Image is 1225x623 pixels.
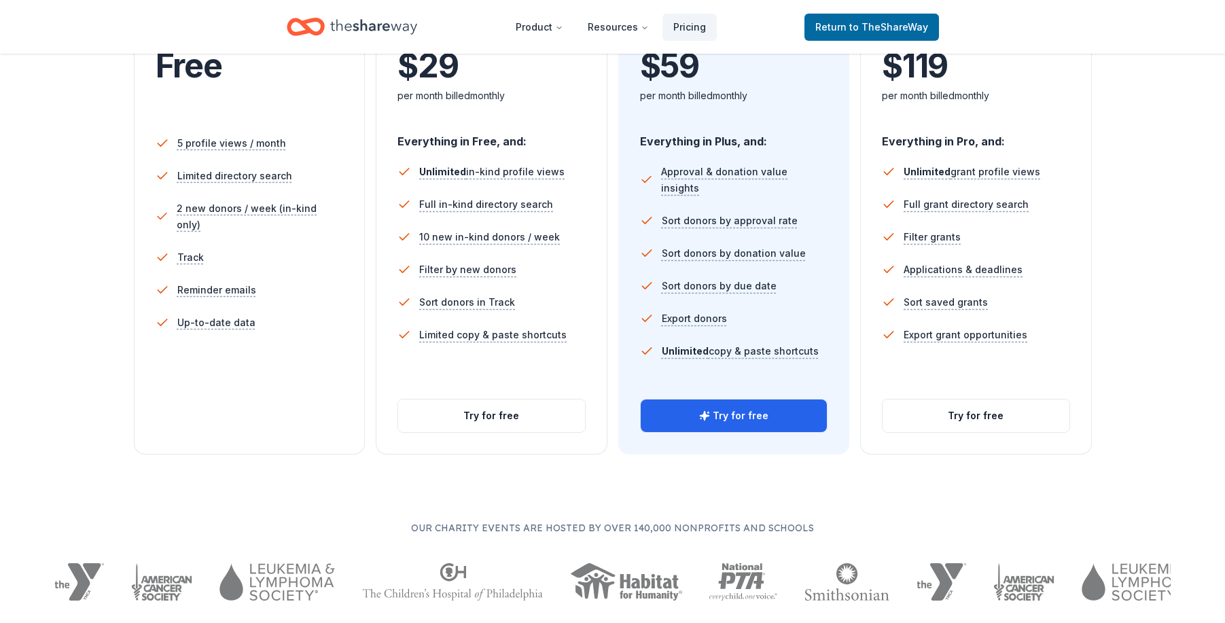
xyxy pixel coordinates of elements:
a: Home [287,11,417,43]
span: Reminder emails [177,282,256,298]
div: Everything in Plus, and: [640,122,828,150]
span: 10 new in-kind donors / week [419,229,560,245]
span: Unlimited [419,166,466,177]
img: Leukemia & Lymphoma Society [1082,563,1196,601]
span: Sort donors in Track [419,294,515,310]
span: Return [815,19,928,35]
img: Smithsonian [804,563,889,601]
div: Everything in Free, and: [397,122,586,150]
span: Sort donors by approval rate [662,213,798,229]
span: Free [156,46,222,86]
div: per month billed monthly [397,88,586,104]
div: Everything in Pro, and: [882,122,1070,150]
div: per month billed monthly [640,88,828,104]
img: YMCA [917,563,966,601]
span: Sort donors by donation value [662,245,806,262]
p: Our charity events are hosted by over 140,000 nonprofits and schools [54,520,1171,536]
nav: Main [505,11,717,43]
span: Filter by new donors [419,262,516,278]
span: Track [177,249,204,266]
button: Resources [577,14,660,41]
span: to TheShareWay [849,21,928,33]
span: Unlimited [662,345,709,357]
span: Approval & donation value insights [661,164,828,196]
a: Pricing [662,14,717,41]
span: copy & paste shortcuts [662,345,819,357]
span: 5 profile views / month [177,135,286,152]
span: Applications & deadlines [904,262,1023,278]
button: Product [505,14,574,41]
span: $ 59 [640,47,699,85]
img: YMCA [54,563,104,601]
img: The Children's Hospital of Philadelphia [362,563,543,601]
span: $ 119 [882,47,948,85]
span: $ 29 [397,47,458,85]
button: Try for free [641,399,828,432]
span: Full in-kind directory search [419,196,553,213]
span: Full grant directory search [904,196,1029,213]
span: Up-to-date data [177,315,255,331]
button: Try for free [398,399,585,432]
img: Habitat for Humanity [570,563,682,601]
span: grant profile views [904,166,1040,177]
span: Export grant opportunities [904,327,1027,343]
span: 2 new donors / week (in-kind only) [177,200,343,233]
span: Limited copy & paste shortcuts [419,327,567,343]
span: Sort saved grants [904,294,988,310]
button: Try for free [883,399,1069,432]
img: American Cancer Society [131,563,193,601]
span: Filter grants [904,229,961,245]
img: American Cancer Society [993,563,1055,601]
img: National PTA [709,563,778,601]
a: Returnto TheShareWay [804,14,939,41]
span: Unlimited [904,166,951,177]
img: Leukemia & Lymphoma Society [219,563,334,601]
div: per month billed monthly [882,88,1070,104]
span: Sort donors by due date [662,278,777,294]
span: Limited directory search [177,168,292,184]
span: Export donors [662,310,727,327]
span: in-kind profile views [419,166,565,177]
